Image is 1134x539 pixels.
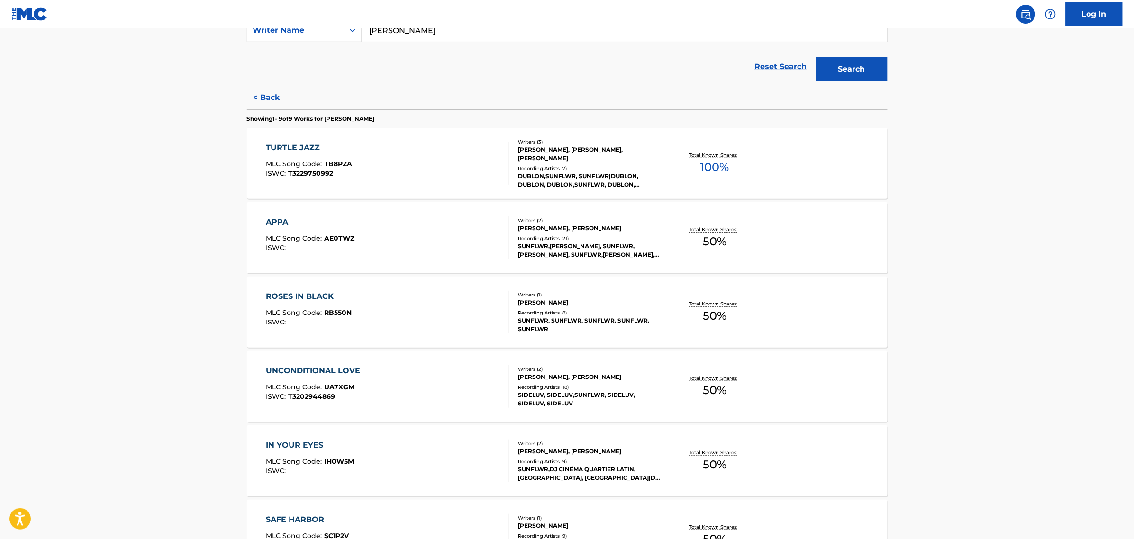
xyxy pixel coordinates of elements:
div: Writers ( 1 ) [518,291,662,298]
div: Writers ( 2 ) [518,440,662,447]
div: Writers ( 2 ) [518,217,662,224]
span: UA7XGM [324,383,354,391]
p: Total Known Shares: [689,375,740,382]
a: Log In [1066,2,1123,26]
p: Showing 1 - 9 of 9 Works for [PERSON_NAME] [247,115,375,123]
div: ROSES IN BLACK [266,291,352,302]
div: SUNFLWR,[PERSON_NAME], SUNFLWR,[PERSON_NAME], SUNFLWR,[PERSON_NAME], SUNFLWR,[PERSON_NAME], SUNFL... [518,242,662,259]
form: Search Form [247,18,888,86]
div: Writers ( 1 ) [518,514,662,521]
span: 50 % [703,382,726,399]
span: MLC Song Code : [266,308,324,317]
div: Recording Artists ( 9 ) [518,458,662,465]
a: TURTLE JAZZMLC Song Code:TB8PZAISWC:T3229750992Writers (3)[PERSON_NAME], [PERSON_NAME], [PERSON_N... [247,128,888,199]
div: Recording Artists ( 21 ) [518,235,662,242]
span: AE0TWZ [324,234,354,243]
div: Writers ( 2 ) [518,366,662,373]
p: Total Known Shares: [689,300,740,307]
a: APPAMLC Song Code:AE0TWZISWC:Writers (2)[PERSON_NAME], [PERSON_NAME]Recording Artists (21)SUNFLWR... [247,202,888,273]
span: T3202944869 [288,392,335,401]
a: ROSES IN BLACKMLC Song Code:RB550NISWC:Writers (1)[PERSON_NAME]Recording Artists (8)SUNFLWR, SUNF... [247,277,888,348]
span: MLC Song Code : [266,457,324,466]
img: MLC Logo [11,7,48,21]
div: [PERSON_NAME] [518,298,662,307]
button: < Back [247,86,304,109]
span: MLC Song Code : [266,234,324,243]
div: DUBLON,SUNFLWR, SUNFLWR|DUBLON, DUBLON, DUBLON,SUNFLWR, DUBLON, SUNFLWR [518,172,662,189]
div: Writer Name [253,25,338,36]
span: 50 % [703,456,726,473]
span: IH0W5M [324,457,354,466]
a: UNCONDITIONAL LOVEMLC Song Code:UA7XGMISWC:T3202944869Writers (2)[PERSON_NAME], [PERSON_NAME]Reco... [247,351,888,422]
p: Total Known Shares: [689,523,740,530]
span: T3229750992 [288,169,333,178]
div: SIDELUV, SIDELUV,SUNFLWR, SIDELUV, SIDELUV, SIDELUV [518,391,662,408]
div: Help [1041,5,1060,24]
span: 50 % [703,233,726,250]
div: Recording Artists ( 8 ) [518,309,662,316]
div: [PERSON_NAME], [PERSON_NAME], [PERSON_NAME] [518,145,662,162]
span: ISWC : [266,243,288,252]
span: ISWC : [266,467,288,475]
div: SAFE HARBOR [266,514,349,525]
p: Total Known Shares: [689,226,740,233]
p: Total Known Shares: [689,449,740,456]
span: ISWC : [266,392,288,401]
span: 100 % [700,159,729,176]
a: Reset Search [750,56,812,77]
div: Recording Artists ( 7 ) [518,165,662,172]
div: TURTLE JAZZ [266,142,352,153]
div: APPA [266,216,354,228]
a: IN YOUR EYESMLC Song Code:IH0W5MISWC:Writers (2)[PERSON_NAME], [PERSON_NAME]Recording Artists (9)... [247,425,888,496]
div: [PERSON_NAME], [PERSON_NAME] [518,447,662,456]
span: TB8PZA [324,160,352,168]
span: MLC Song Code : [266,160,324,168]
div: Recording Artists ( 18 ) [518,384,662,391]
span: ISWC : [266,169,288,178]
img: help [1045,9,1056,20]
div: UNCONDITIONAL LOVE [266,365,365,377]
div: [PERSON_NAME], [PERSON_NAME] [518,224,662,233]
a: Public Search [1016,5,1035,24]
div: SUNFLWR, SUNFLWR, SUNFLWR, SUNFLWR, SUNFLWR [518,316,662,333]
span: MLC Song Code : [266,383,324,391]
span: RB550N [324,308,352,317]
div: Writers ( 3 ) [518,138,662,145]
p: Total Known Shares: [689,152,740,159]
div: [PERSON_NAME], [PERSON_NAME] [518,373,662,381]
span: 50 % [703,307,726,324]
div: [PERSON_NAME] [518,521,662,530]
span: ISWC : [266,318,288,326]
div: IN YOUR EYES [266,440,354,451]
div: SUNFLWR,DJ CINÉMA QUARTIER LATIN, [GEOGRAPHIC_DATA], [GEOGRAPHIC_DATA]|DJ CINÉMA QUARTIER LATIN, ... [518,465,662,482]
img: search [1020,9,1032,20]
button: Search [816,57,888,81]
